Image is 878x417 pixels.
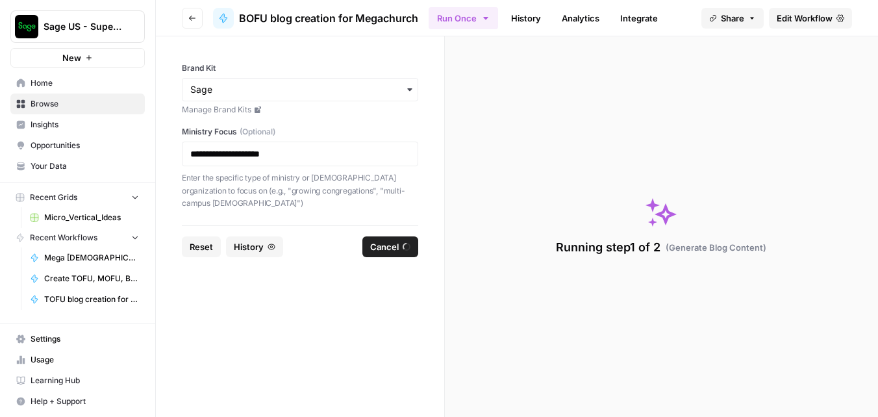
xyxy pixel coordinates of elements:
[10,73,145,94] a: Home
[44,294,139,305] span: TOFU blog creation for Megachurch
[10,391,145,412] button: Help + Support
[190,240,213,253] span: Reset
[24,268,145,289] a: Create TOFU, MOFU, BOFU Blogs for Megachurch MV
[44,252,139,264] span: Mega [DEMOGRAPHIC_DATA] Microvertical Asset Brief Update [DATE]
[31,160,139,172] span: Your Data
[30,232,97,244] span: Recent Workflows
[10,114,145,135] a: Insights
[31,119,139,131] span: Insights
[44,273,139,284] span: Create TOFU, MOFU, BOFU Blogs for Megachurch MV
[721,12,744,25] span: Share
[370,240,399,253] span: Cancel
[31,333,139,345] span: Settings
[31,354,139,366] span: Usage
[15,15,38,38] img: Sage US - Super Marketer Logo
[666,241,766,254] span: ( Generate Blog Content )
[182,236,221,257] button: Reset
[24,289,145,310] a: TOFU blog creation for Megachurch
[554,8,607,29] a: Analytics
[10,349,145,370] a: Usage
[240,126,275,138] span: (Optional)
[10,156,145,177] a: Your Data
[10,94,145,114] a: Browse
[24,247,145,268] a: Mega [DEMOGRAPHIC_DATA] Microvertical Asset Brief Update [DATE]
[701,8,764,29] button: Share
[10,188,145,207] button: Recent Grids
[30,192,77,203] span: Recent Grids
[31,98,139,110] span: Browse
[182,62,418,74] label: Brand Kit
[10,228,145,247] button: Recent Workflows
[62,51,81,64] span: New
[31,396,139,407] span: Help + Support
[182,171,418,210] p: Enter the specific type of ministry or [DEMOGRAPHIC_DATA] organization to focus on (e.g., "growin...
[429,7,498,29] button: Run Once
[44,20,122,33] span: Sage US - Super Marketer
[10,10,145,43] button: Workspace: Sage US - Super Marketer
[10,370,145,391] a: Learning Hub
[44,212,139,223] span: Micro_Vertical_Ideas
[10,48,145,68] button: New
[24,207,145,228] a: Micro_Vertical_Ideas
[769,8,852,29] a: Edit Workflow
[182,104,418,116] a: Manage Brand Kits
[31,375,139,386] span: Learning Hub
[556,238,766,257] div: Running step 1 of 2
[234,240,264,253] span: History
[503,8,549,29] a: History
[612,8,666,29] a: Integrate
[213,8,418,29] a: BOFU blog creation for Megachurch
[239,10,418,26] span: BOFU blog creation for Megachurch
[362,236,418,257] button: Cancel
[10,135,145,156] a: Opportunities
[31,140,139,151] span: Opportunities
[777,12,833,25] span: Edit Workflow
[10,329,145,349] a: Settings
[226,236,283,257] button: History
[31,77,139,89] span: Home
[182,126,418,138] label: Ministry Focus
[190,83,410,96] input: Sage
